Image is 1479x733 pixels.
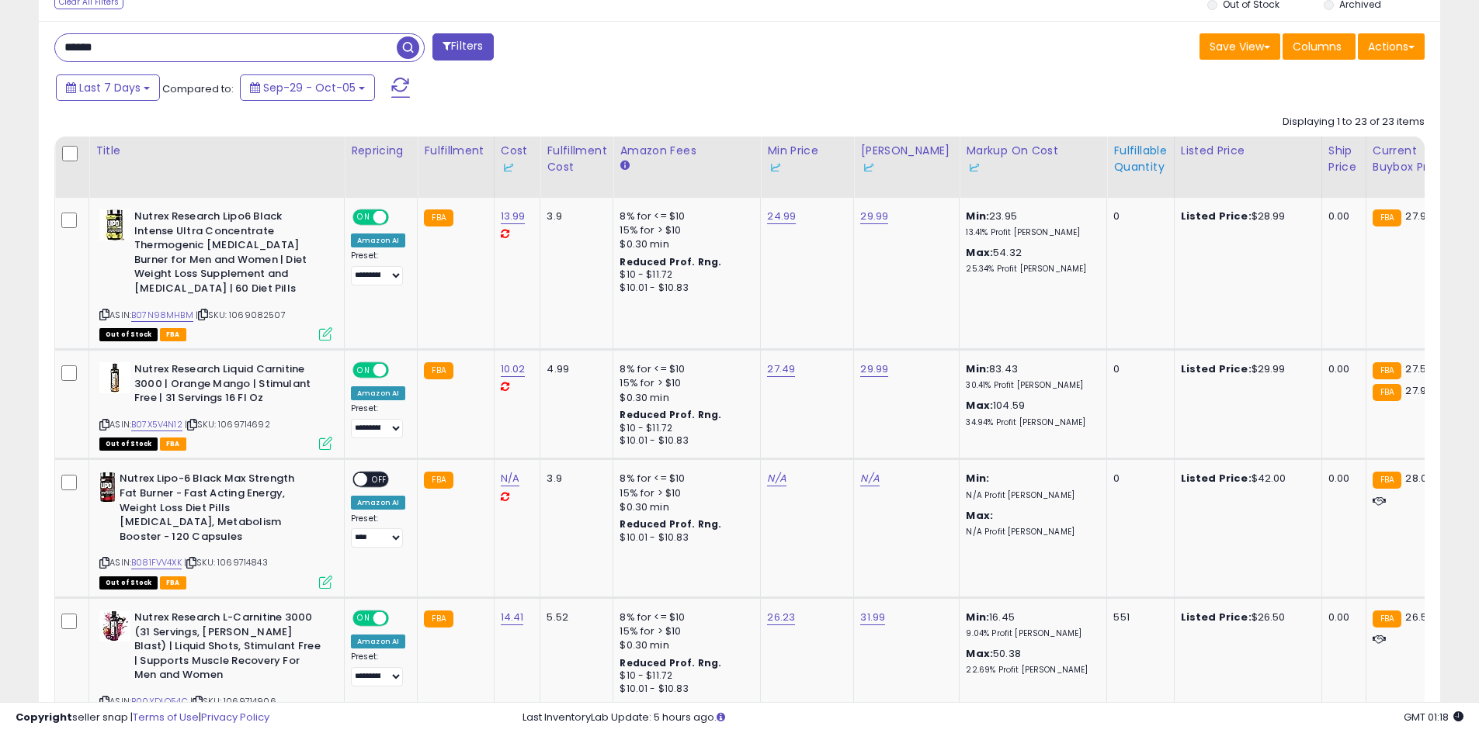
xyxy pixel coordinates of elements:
small: FBA [424,209,453,226]
div: Amazon AI [351,496,405,510]
img: InventoryLab Logo [501,160,516,175]
img: 51QMpyp7EdL._SL40_.jpg [99,610,130,641]
p: 9.04% Profit [PERSON_NAME] [966,628,1095,639]
b: Max: [966,508,993,523]
b: Min: [966,610,989,624]
div: 15% for > $10 [620,486,748,500]
b: Max: [966,245,993,260]
span: All listings that are currently out of stock and unavailable for purchase on Amazon [99,328,158,341]
b: Nutrex Research Lipo6 Black Intense Ultra Concentrate Thermogenic [MEDICAL_DATA] Burner for Men a... [134,209,323,299]
div: 54.32 [966,246,1095,275]
small: Amazon Fees. [620,159,629,173]
span: 27.99 [1405,209,1432,223]
b: Nutrex Research L-Carnitine 3000 (31 Servings, [PERSON_NAME] Blast) | Liquid Shots, Stimulant Fre... [134,610,323,686]
span: OFF [367,473,392,486]
div: 0 [1113,472,1161,486]
div: 0.00 [1328,472,1354,486]
b: Listed Price: [1181,471,1252,486]
span: All listings that are currently out of stock and unavailable for purchase on Amazon [99,437,158,451]
div: 0 [1113,209,1161,223]
button: Save View [1200,33,1280,60]
div: seller snap | | [16,711,269,725]
b: Max: [966,398,993,413]
b: Min: [966,471,989,486]
span: 26.5 [1405,610,1427,624]
b: Max: [966,646,993,661]
span: ON [354,364,373,377]
div: Min Price [767,143,847,175]
div: 3.9 [547,472,601,486]
b: Listed Price: [1181,209,1252,223]
div: $10.01 - $10.83 [620,683,748,696]
a: 14.41 [501,610,524,625]
a: 27.49 [767,361,795,377]
a: 29.99 [860,361,888,377]
small: FBA [424,610,453,628]
small: FBA [1373,610,1401,628]
b: Nutrex Research Liquid Carnitine 3000 | Orange Mango | Stimulant Free | 31 Servings 16 Fl Oz [134,362,323,410]
small: FBA [1373,209,1401,226]
a: N/A [860,471,879,486]
div: Amazon Fees [620,143,754,159]
div: Fulfillable Quantity [1113,143,1167,175]
div: 8% for <= $10 [620,610,748,624]
span: OFF [387,211,411,224]
div: $0.30 min [620,500,748,514]
span: 27.99 [1405,383,1432,398]
div: $28.99 [1181,209,1310,223]
b: Nutrex Lipo-6 Black Max Strength Fat Burner - Fast Acting Energy, Weight Loss Diet Pills [MEDICAL... [120,472,308,548]
div: Amazon AI [351,386,405,400]
div: $29.99 [1181,362,1310,376]
span: FBA [160,437,186,451]
div: Fulfillment Cost [547,143,606,175]
img: 41PLetXkh+L._SL40_.jpg [99,472,116,503]
th: The percentage added to the cost of goods (COGS) that forms the calculator for Min & Max prices. [960,137,1107,198]
small: FBA [1373,472,1401,489]
a: 26.23 [767,610,795,625]
a: 24.99 [767,209,796,224]
span: ON [354,211,373,224]
p: N/A Profit [PERSON_NAME] [966,490,1095,501]
button: Columns [1283,33,1356,60]
div: Some or all of the values in this column are provided from Inventory Lab. [501,159,534,175]
button: Filters [432,33,493,61]
div: Markup on Cost [966,143,1100,175]
div: Amazon AI [351,634,405,648]
div: $10.01 - $10.83 [620,282,748,295]
div: 23.95 [966,209,1095,238]
span: FBA [160,576,186,590]
div: $10 - $11.72 [620,669,748,683]
button: Actions [1358,33,1425,60]
b: Min: [966,209,989,223]
a: N/A [501,471,519,486]
a: Terms of Use [133,710,199,724]
div: 3.9 [547,209,601,223]
span: FBA [160,328,186,341]
small: FBA [1373,362,1401,379]
span: Compared to: [162,81,234,96]
div: Preset: [351,652,405,686]
div: $0.30 min [620,391,748,405]
a: 31.99 [860,610,885,625]
div: $10 - $11.72 [620,268,748,282]
a: 13.99 [501,209,526,224]
b: Listed Price: [1181,610,1252,624]
span: Last 7 Days [79,80,141,95]
p: 34.94% Profit [PERSON_NAME] [966,417,1095,428]
div: [PERSON_NAME] [860,143,953,175]
small: FBA [424,362,453,379]
div: Some or all of the values in this column are provided from Inventory Lab. [860,159,953,175]
div: ASIN: [99,472,332,586]
button: Last 7 Days [56,74,160,101]
b: Reduced Prof. Rng. [620,255,721,268]
p: 30.41% Profit [PERSON_NAME] [966,380,1095,391]
div: 0.00 [1328,362,1354,376]
div: Cost [501,143,534,175]
div: 8% for <= $10 [620,362,748,376]
div: Some or all of the values in this column are provided from Inventory Lab. [767,159,847,175]
div: 8% for <= $10 [620,472,748,486]
div: 50.38 [966,647,1095,676]
img: 41IoArfbHbL._SL40_.jpg [99,209,130,240]
span: Sep-29 - Oct-05 [263,80,356,95]
div: Last InventoryLab Update: 5 hours ago. [523,711,1463,725]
